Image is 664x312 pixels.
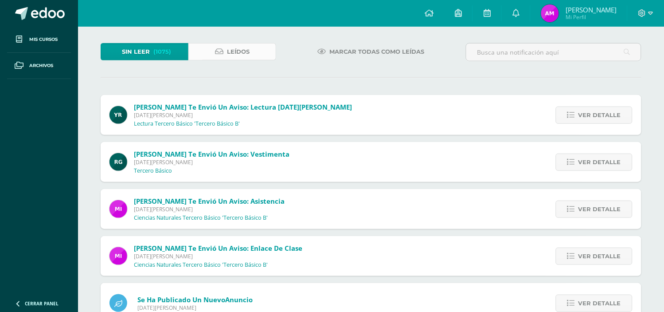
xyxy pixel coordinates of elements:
a: Archivos [7,53,71,79]
span: Ver detalle [578,107,621,123]
img: e71b507b6b1ebf6fbe7886fc31de659d.png [109,200,127,218]
span: [PERSON_NAME] te envió un aviso: Enlace de clase [134,244,302,253]
span: [DATE][PERSON_NAME] [134,158,289,166]
img: e71b507b6b1ebf6fbe7886fc31de659d.png [109,247,127,265]
span: Mis cursos [29,36,58,43]
a: Sin leer(1075) [101,43,188,60]
a: Marcar todas como leídas [307,43,436,60]
span: (1075) [153,43,171,60]
span: [DATE][PERSON_NAME] [134,111,352,119]
span: Marcar todas como leídas [330,43,425,60]
p: Tercero Básico [134,167,172,174]
a: Leídos [188,43,276,60]
span: [DATE][PERSON_NAME] [134,253,302,260]
img: 765d7ba1372dfe42393184f37ff644ec.png [109,106,127,124]
span: [DATE][PERSON_NAME] [137,304,253,312]
span: Ver detalle [578,201,621,217]
span: Ver detalle [578,154,621,170]
span: Anuncio [225,295,253,304]
img: 24ef3269677dd7dd963c57b86ff4a022.png [109,153,127,171]
p: Lectura Tercero Básico 'Tercero Básico B' [134,120,240,127]
span: [PERSON_NAME] te envió un aviso: Asistencia [134,197,285,205]
span: Archivos [29,62,53,69]
span: Se ha publicado un nuevo [137,295,253,304]
span: [PERSON_NAME] te envió un aviso: Lectura [DATE][PERSON_NAME] [134,103,352,111]
span: Sin leer [122,43,150,60]
span: Cerrar panel [25,300,59,307]
img: 2098b6123ea5d2ab9f9b45d09ea414fd.png [541,4,559,22]
p: Ciencias Naturales Tercero Básico 'Tercero Básico B' [134,214,268,221]
span: Ver detalle [578,295,621,312]
span: [PERSON_NAME] [566,5,617,14]
p: Ciencias Naturales Tercero Básico 'Tercero Básico B' [134,261,268,269]
span: Ver detalle [578,248,621,265]
input: Busca una notificación aquí [466,43,641,61]
span: [DATE][PERSON_NAME] [134,205,285,213]
a: Mis cursos [7,27,71,53]
span: Mi Perfil [566,13,617,21]
span: [PERSON_NAME] te envió un aviso: Vestimenta [134,150,289,158]
span: Leídos [227,43,250,60]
